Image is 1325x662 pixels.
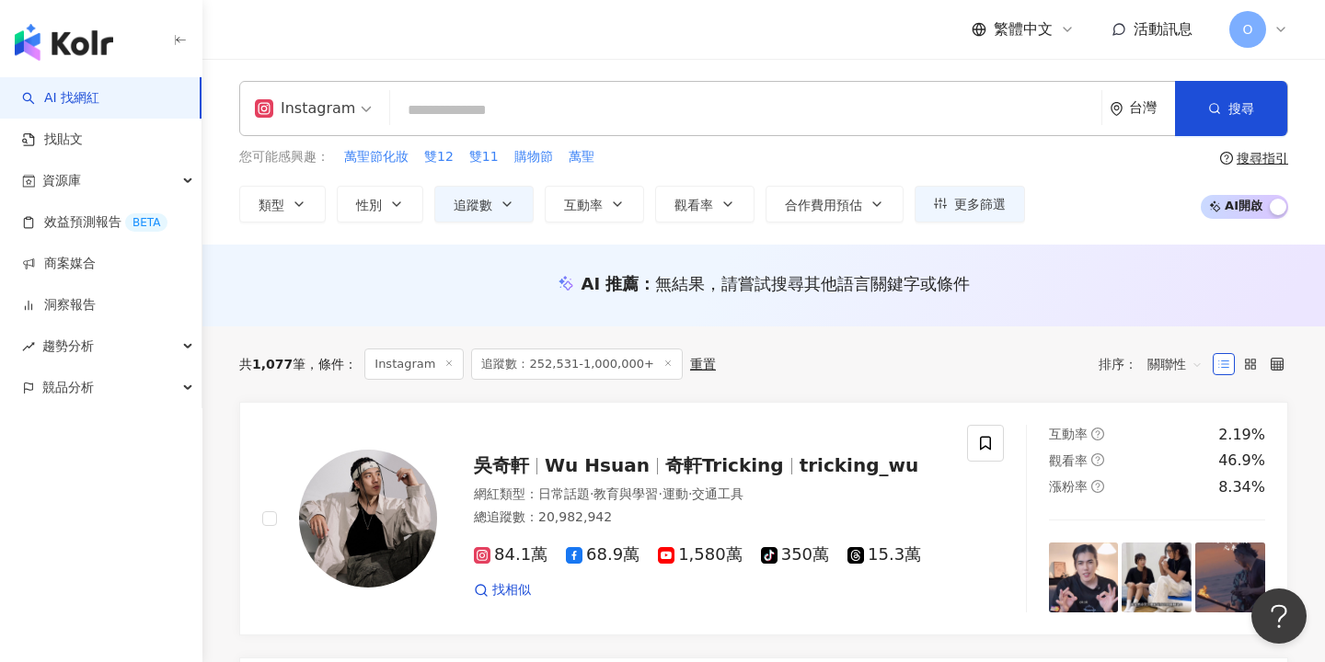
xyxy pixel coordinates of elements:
[364,348,464,380] span: Instagram
[1091,428,1104,440] span: question-circle
[1049,542,1119,612] img: post-image
[239,402,1288,635] a: KOL Avatar吳奇軒Wu Hsuan奇軒Trickingtricking_wu網紅類型：日常話題·教育與學習·運動·交通工具總追蹤數：20,982,94284.1萬68.9萬1,580萬3...
[492,581,531,599] span: 找相似
[239,357,305,371] div: 共 筆
[1099,349,1213,379] div: 排序：
[42,367,94,408] span: 競品分析
[1049,479,1088,494] span: 漲粉率
[569,148,594,166] span: 萬聖
[800,454,919,476] span: tricking_wu
[1228,101,1254,116] span: 搜尋
[22,89,99,108] a: searchAI 找網紅
[344,148,409,166] span: 萬聖節化妝
[582,272,971,295] div: AI 推薦 ：
[1134,20,1192,38] span: 活動訊息
[239,186,326,223] button: 類型
[423,147,455,167] button: 雙12
[22,131,83,149] a: 找貼文
[15,24,113,61] img: logo
[690,357,716,371] div: 重置
[299,450,437,588] img: KOL Avatar
[566,545,639,565] span: 68.9萬
[22,213,167,232] a: 效益預測報告BETA
[665,454,784,476] span: 奇軒Tricking
[514,148,553,166] span: 購物節
[305,357,357,371] span: 條件 ：
[688,486,692,501] span: ·
[564,198,603,212] span: 互動率
[766,186,904,223] button: 合作費用預估
[954,197,1006,211] span: 更多篩選
[474,581,531,599] a: 找相似
[239,148,329,166] span: 您可能感興趣：
[474,454,529,476] span: 吳奇軒
[255,94,355,123] div: Instagram
[593,486,658,501] span: 教育與學習
[1218,477,1265,497] div: 8.34%
[915,186,1025,223] button: 更多篩選
[590,486,593,501] span: ·
[1049,453,1088,468] span: 觀看率
[658,545,743,565] span: 1,580萬
[545,454,650,476] span: Wu Hsuan
[471,348,683,380] span: 追蹤數：252,531-1,000,000+
[1091,453,1104,466] span: question-circle
[252,357,293,371] span: 1,077
[1091,480,1104,493] span: question-circle
[42,160,81,201] span: 資源庫
[1049,427,1088,441] span: 互動率
[1110,102,1123,116] span: environment
[337,186,423,223] button: 性別
[22,255,96,273] a: 商案媒合
[1129,100,1175,116] div: 台灣
[1242,19,1252,40] span: O
[1175,81,1287,136] button: 搜尋
[474,545,547,565] span: 84.1萬
[1218,425,1265,445] div: 2.19%
[761,545,829,565] span: 350萬
[994,19,1053,40] span: 繁體中文
[468,147,500,167] button: 雙11
[434,186,534,223] button: 追蹤數
[1220,152,1233,165] span: question-circle
[22,340,35,353] span: rise
[22,296,96,314] a: 洞察報告
[1147,349,1203,379] span: 關聯性
[474,508,945,527] div: 總追蹤數 ： 20,982,942
[545,186,644,223] button: 互動率
[1251,588,1307,644] iframe: Help Scout Beacon - Open
[655,186,755,223] button: 觀看率
[655,274,970,293] span: 無結果，請嘗試搜尋其他語言關鍵字或條件
[538,486,590,501] span: 日常話題
[1122,542,1192,612] img: post-image
[1237,151,1288,165] div: 搜尋指引
[568,147,595,167] button: 萬聖
[1218,451,1265,471] div: 46.9%
[662,486,688,501] span: 運動
[847,545,921,565] span: 15.3萬
[474,485,945,504] div: 網紅類型 ：
[513,147,554,167] button: 購物節
[785,198,862,212] span: 合作費用預估
[343,147,409,167] button: 萬聖節化妝
[424,148,454,166] span: 雙12
[42,325,94,367] span: 趨勢分析
[454,198,492,212] span: 追蹤數
[658,486,662,501] span: ·
[259,198,284,212] span: 類型
[356,198,382,212] span: 性別
[1195,542,1265,612] img: post-image
[469,148,499,166] span: 雙11
[674,198,713,212] span: 觀看率
[692,486,743,501] span: 交通工具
